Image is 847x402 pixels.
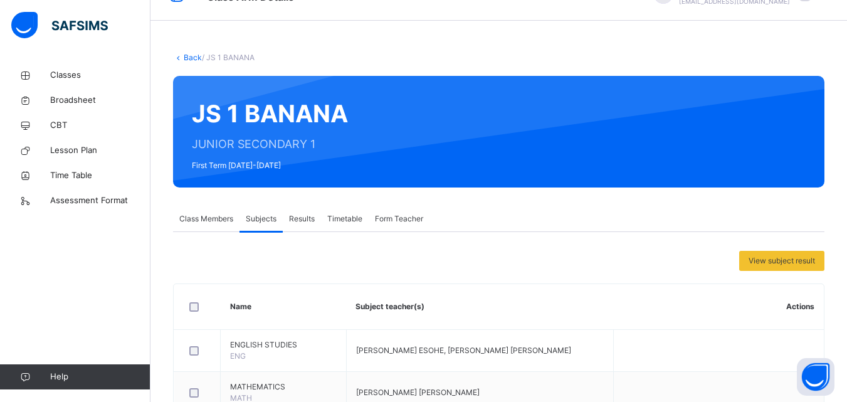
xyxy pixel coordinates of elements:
span: Help [50,371,150,383]
span: ENGLISH STUDIES [230,339,337,351]
span: Time Table [50,169,150,182]
span: Timetable [327,213,362,225]
span: Lesson Plan [50,144,150,157]
th: Name [221,284,347,330]
button: Open asap [797,358,834,396]
span: Class Members [179,213,233,225]
a: Back [184,53,202,62]
span: View subject result [749,255,815,267]
span: Results [289,213,315,225]
span: Broadsheet [50,94,150,107]
th: Subject teacher(s) [346,284,613,330]
span: Assessment Format [50,194,150,207]
span: Subjects [246,213,276,225]
img: safsims [11,12,108,38]
span: Classes [50,69,150,82]
span: / JS 1 BANANA [202,53,255,62]
span: [PERSON_NAME] [PERSON_NAME] [356,388,480,397]
span: CBT [50,119,150,132]
span: ENG [230,351,246,361]
th: Actions [613,284,824,330]
span: [PERSON_NAME] ESOHE, [PERSON_NAME] [PERSON_NAME] [356,346,571,355]
span: Form Teacher [375,213,423,225]
span: MATHEMATICS [230,381,337,393]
